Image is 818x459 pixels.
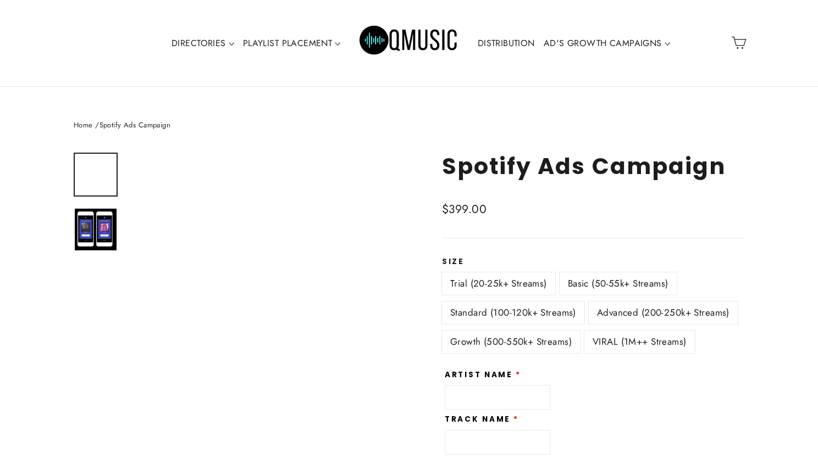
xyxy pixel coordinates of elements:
a: DISTRIBUTION [473,31,539,56]
label: Track Name [445,415,519,424]
label: Growth (500-550k+ Streams) [442,331,580,353]
label: Trial (20-25k+ Streams) [442,272,555,295]
a: AD'S GROWTH CAMPAIGNS [539,31,675,56]
h1: Spotify Ads Campaign [442,153,744,180]
label: Basic (50-55k+ Streams) [560,272,677,295]
a: Home [74,120,93,130]
img: Q Music Promotions [360,18,458,68]
label: Standard (100-120k+ Streams) [442,301,584,324]
label: Advanced (200-250k+ Streams) [589,301,738,324]
div: Primary [132,11,686,75]
a: DIRECTORIES [167,31,239,56]
label: Size [442,258,744,266]
label: Artist Name [445,371,521,379]
label: VIRAL (1M++ Streams) [584,331,695,353]
span: / [95,120,99,130]
img: Spotify Ads Campaign [75,209,117,250]
span: $399.00 [442,201,487,217]
nav: breadcrumbs [74,120,744,131]
a: PLAYLIST PLACEMENT [239,31,345,56]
